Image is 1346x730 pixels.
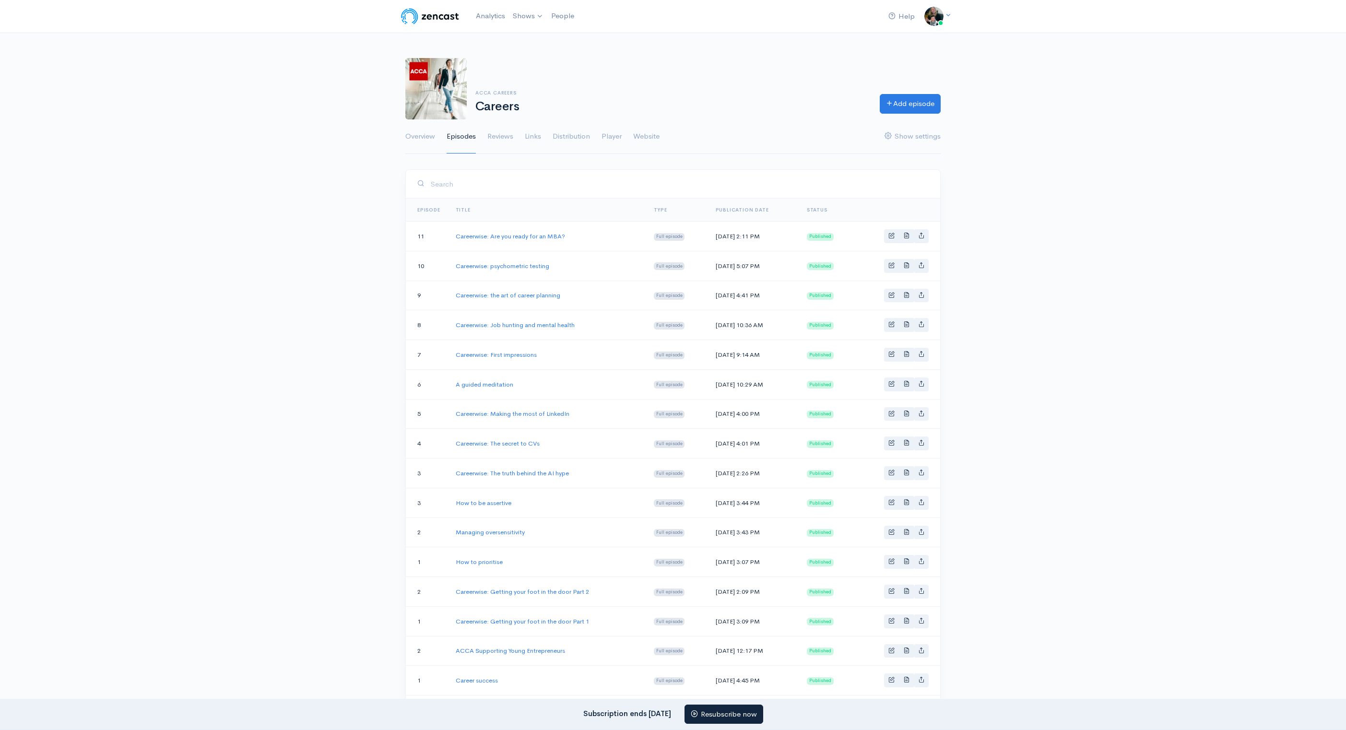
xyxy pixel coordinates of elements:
span: Full episode [654,529,685,537]
span: Status [807,207,827,213]
img: ZenCast Logo [400,7,460,26]
a: Careerwise: Are you ready for an MBA? [456,232,565,240]
td: [DATE] 3:07 PM [708,547,799,577]
a: Type [654,207,667,213]
h6: ACCA careers [475,90,868,95]
span: Published [807,470,834,478]
a: Episode [417,207,440,213]
div: Basic example [884,644,929,658]
a: Shows [509,6,547,27]
a: People [547,6,578,26]
span: Published [807,648,834,655]
td: 1 [406,547,448,577]
a: Title [456,207,471,213]
td: [DATE] 12:17 PM [708,636,799,666]
a: Careerwise: Getting your foot in the door Part 1 [456,617,589,625]
a: Show settings [885,119,941,154]
a: Resubscribe now [685,705,763,724]
a: Overview [405,119,435,154]
td: 9 [406,281,448,310]
div: Basic example [884,229,929,243]
td: 7 [406,340,448,370]
span: Published [807,292,834,300]
span: Published [807,559,834,566]
td: [DATE] 2:09 PM [708,577,799,607]
a: Careerwise: The truth behind the AI hype [456,469,569,477]
iframe: gist-messenger-bubble-iframe [1313,697,1336,720]
td: 3 [406,488,448,518]
td: [DATE] 4:41 PM [708,281,799,310]
span: Full episode [654,322,685,330]
td: [DATE] 4:45 PM [708,666,799,695]
td: [DATE] 4:01 PM [708,429,799,459]
a: ACCA Supporting Young Entrepreneurs [456,647,565,655]
div: Basic example [884,466,929,480]
a: Links [525,119,541,154]
td: [DATE] 9:14 AM [708,340,799,370]
td: [DATE] 5:07 PM [708,251,799,281]
span: Full episode [654,470,685,478]
td: 2 [406,577,448,607]
span: Full episode [654,233,685,241]
span: Full episode [654,618,685,625]
div: Basic example [884,289,929,303]
a: How to be assertive [456,499,511,507]
a: Reviews [487,119,513,154]
span: Published [807,677,834,685]
a: Website [633,119,660,154]
a: Careerwise: Making the most of LinkedIn [456,410,569,418]
td: [DATE] 3:09 PM [708,606,799,636]
td: 6 [406,369,448,399]
div: Basic example [884,436,929,450]
td: 1 [406,666,448,695]
td: [DATE] 3:43 PM [708,518,799,547]
td: 10 [406,251,448,281]
a: Publication date [716,207,769,213]
td: [DATE] 4:00 PM [708,399,799,429]
a: How to prioritise [456,558,503,566]
span: Published [807,589,834,596]
div: Basic example [884,555,929,569]
span: Published [807,499,834,507]
div: Basic example [884,259,929,273]
td: 2 [406,518,448,547]
div: Basic example [884,348,929,362]
td: 5 [406,399,448,429]
td: 3 [406,459,448,488]
span: Full episode [654,411,685,418]
div: Basic example [884,496,929,510]
div: Basic example [884,614,929,628]
span: Published [807,322,834,330]
a: Careerwise: The secret to CVs [456,439,540,447]
img: ... [924,7,944,26]
a: Player [602,119,622,154]
span: Published [807,233,834,241]
td: 1 [406,606,448,636]
span: Published [807,618,834,625]
a: A guided meditation [456,380,513,389]
strong: Subscription ends [DATE] [583,708,671,718]
a: Careerwise: Job hunting and mental health [456,321,575,329]
input: Search [430,174,929,194]
span: Published [807,352,834,359]
a: Episodes [447,119,476,154]
td: [DATE] 10:36 AM [708,310,799,340]
span: Full episode [654,292,685,300]
span: Full episode [654,677,685,685]
td: [DATE] 2:11 PM [708,222,799,251]
a: Career success [456,676,498,684]
div: Basic example [884,407,929,421]
div: Basic example [884,377,929,391]
td: 8 [406,310,448,340]
a: Distribution [553,119,590,154]
a: Careerwise: First impressions [456,351,537,359]
a: Careerwise: psychometric testing [456,262,549,270]
a: Managing oversensitivity [456,528,525,536]
div: Basic example [884,318,929,332]
a: Careerwise: the art of career planning [456,291,560,299]
span: Published [807,262,834,270]
a: Help [885,6,919,27]
span: Full episode [654,262,685,270]
div: Basic example [884,673,929,687]
span: Published [807,529,834,537]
